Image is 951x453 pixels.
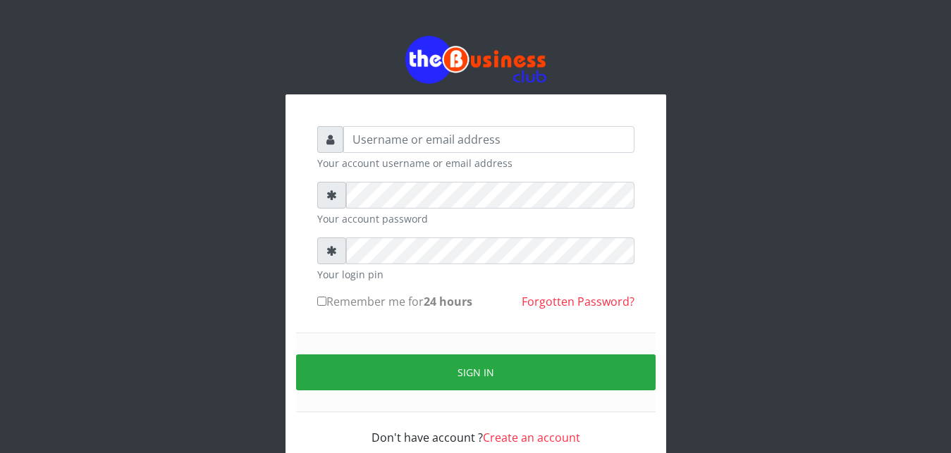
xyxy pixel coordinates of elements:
[317,156,634,170] small: Your account username or email address
[424,294,472,309] b: 24 hours
[317,293,472,310] label: Remember me for
[483,430,580,445] a: Create an account
[522,294,634,309] a: Forgotten Password?
[317,267,634,282] small: Your login pin
[317,297,326,306] input: Remember me for24 hours
[317,412,634,446] div: Don't have account ?
[317,211,634,226] small: Your account password
[343,126,634,153] input: Username or email address
[296,354,656,390] button: Sign in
